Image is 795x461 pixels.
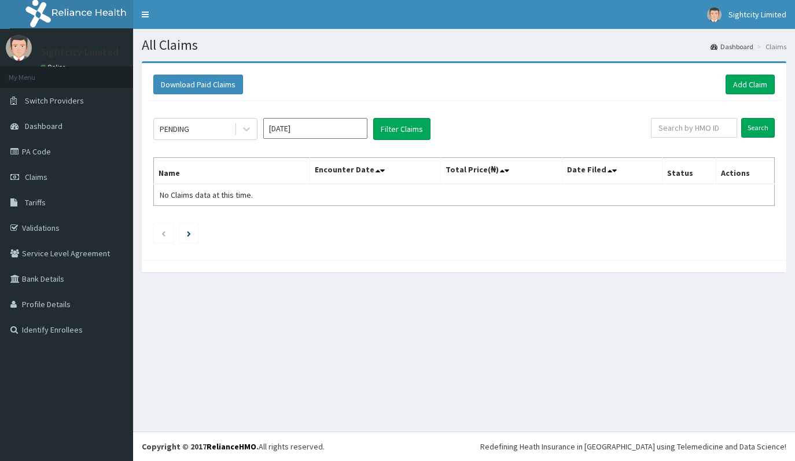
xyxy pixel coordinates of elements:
[41,63,68,71] a: Online
[741,118,775,138] input: Search
[662,158,716,185] th: Status
[154,158,310,185] th: Name
[310,158,441,185] th: Encounter Date
[480,441,786,452] div: Redefining Heath Insurance in [GEOGRAPHIC_DATA] using Telemedicine and Data Science!
[562,158,662,185] th: Date Filed
[41,47,119,57] p: Sightcity Limited
[133,432,795,461] footer: All rights reserved.
[6,35,32,61] img: User Image
[726,75,775,94] a: Add Claim
[153,75,243,94] button: Download Paid Claims
[716,158,775,185] th: Actions
[25,172,47,182] span: Claims
[441,158,562,185] th: Total Price(₦)
[161,228,166,238] a: Previous page
[373,118,430,140] button: Filter Claims
[142,38,786,53] h1: All Claims
[651,118,737,138] input: Search by HMO ID
[142,441,259,452] strong: Copyright © 2017 .
[207,441,256,452] a: RelianceHMO
[187,228,191,238] a: Next page
[707,8,722,22] img: User Image
[25,121,62,131] span: Dashboard
[728,9,786,20] span: Sightcity Limited
[25,95,84,106] span: Switch Providers
[160,123,189,135] div: PENDING
[160,190,253,200] span: No Claims data at this time.
[754,42,786,51] li: Claims
[25,197,46,208] span: Tariffs
[263,118,367,139] input: Select Month and Year
[711,42,753,51] a: Dashboard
